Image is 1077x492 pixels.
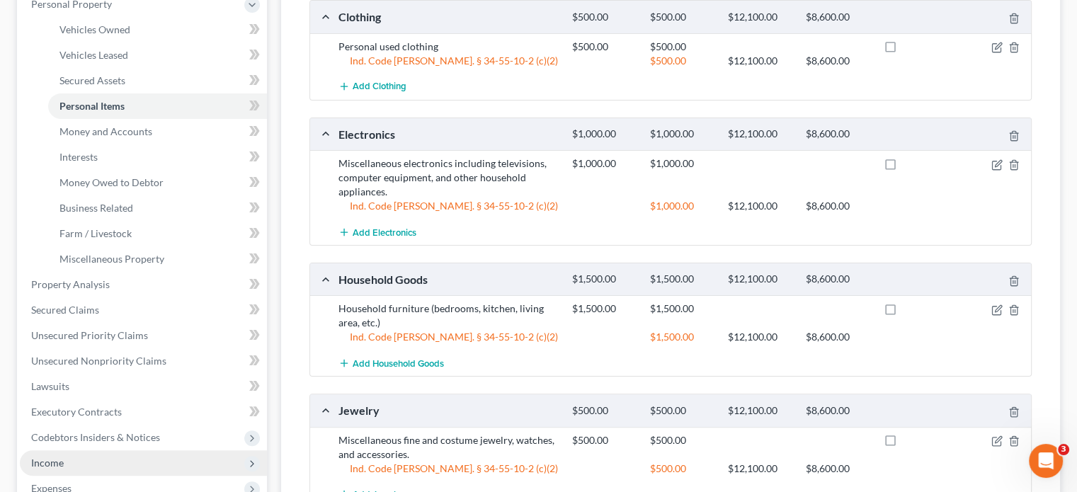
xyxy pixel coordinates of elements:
div: $1,500.00 [643,273,721,286]
div: $1,500.00 [643,330,721,344]
div: $500.00 [643,11,721,24]
a: Interests [48,144,267,170]
span: Miscellaneous Property [59,253,164,265]
div: $500.00 [565,11,643,24]
div: $12,100.00 [721,127,799,141]
div: $500.00 [643,433,721,447]
div: $8,600.00 [799,11,877,24]
div: $1,500.00 [565,273,643,286]
div: $8,600.00 [799,54,877,68]
span: Add Clothing [353,81,406,93]
span: Executory Contracts [31,406,122,418]
div: $1,000.00 [565,156,643,171]
div: Ind. Code [PERSON_NAME]. § 34-55-10-2 (c)(2) [331,462,565,476]
span: Property Analysis [31,278,110,290]
span: Unsecured Nonpriority Claims [31,355,166,367]
div: Ind. Code [PERSON_NAME]. § 34-55-10-2 (c)(2) [331,54,565,68]
div: $8,600.00 [799,127,877,141]
iframe: Intercom live chat [1029,444,1063,478]
div: Electronics [331,127,565,142]
a: Farm / Livestock [48,221,267,246]
div: $1,500.00 [565,302,643,316]
a: Money Owed to Debtor [48,170,267,195]
a: Miscellaneous Property [48,246,267,272]
span: Lawsuits [31,380,69,392]
div: $8,600.00 [799,273,877,286]
a: Unsecured Priority Claims [20,323,267,348]
span: Personal Items [59,100,125,112]
a: Unsecured Nonpriority Claims [20,348,267,374]
div: Jewelry [331,403,565,418]
button: Add Clothing [338,74,406,100]
div: $12,100.00 [721,199,799,213]
a: Business Related [48,195,267,221]
span: Vehicles Owned [59,23,130,35]
div: $500.00 [643,40,721,54]
a: Money and Accounts [48,119,267,144]
div: $12,100.00 [721,404,799,418]
div: $1,000.00 [643,156,721,171]
a: Vehicles Owned [48,17,267,42]
div: Miscellaneous fine and costume jewelry, watches, and accessories. [331,433,565,462]
div: Miscellaneous electronics including televisions, computer equipment, and other household appliances. [331,156,565,199]
button: Add Electronics [338,219,416,245]
div: $500.00 [643,54,721,68]
span: Business Related [59,202,133,214]
div: $12,100.00 [721,54,799,68]
div: Clothing [331,9,565,24]
div: $12,100.00 [721,11,799,24]
span: Money and Accounts [59,125,152,137]
span: 3 [1058,444,1069,455]
div: $500.00 [565,404,643,418]
div: $12,100.00 [721,462,799,476]
div: $8,600.00 [799,199,877,213]
div: $1,000.00 [643,127,721,141]
span: Farm / Livestock [59,227,132,239]
a: Personal Items [48,93,267,119]
div: Household furniture (bedrooms, kitchen, living area, etc.) [331,302,565,330]
div: $500.00 [565,40,643,54]
span: Secured Assets [59,74,125,86]
span: Vehicles Leased [59,49,128,61]
div: $1,000.00 [565,127,643,141]
span: Unsecured Priority Claims [31,329,148,341]
div: Personal used clothing [331,40,565,54]
span: Add Electronics [353,227,416,238]
div: $500.00 [565,433,643,447]
span: Add Household Goods [353,357,444,369]
div: $12,100.00 [721,330,799,344]
a: Lawsuits [20,374,267,399]
div: $12,100.00 [721,273,799,286]
span: Money Owed to Debtor [59,176,164,188]
div: $500.00 [643,404,721,418]
div: $8,600.00 [799,462,877,476]
div: $8,600.00 [799,330,877,344]
div: $8,600.00 [799,404,877,418]
span: Codebtors Insiders & Notices [31,431,160,443]
a: Secured Assets [48,68,267,93]
span: Interests [59,151,98,163]
button: Add Household Goods [338,350,444,376]
div: $500.00 [643,462,721,476]
a: Vehicles Leased [48,42,267,68]
a: Secured Claims [20,297,267,323]
a: Executory Contracts [20,399,267,425]
a: Property Analysis [20,272,267,297]
div: $1,000.00 [643,199,721,213]
div: Ind. Code [PERSON_NAME]. § 34-55-10-2 (c)(2) [331,330,565,344]
div: Ind. Code [PERSON_NAME]. § 34-55-10-2 (c)(2) [331,199,565,213]
span: Secured Claims [31,304,99,316]
div: Household Goods [331,272,565,287]
div: $1,500.00 [643,302,721,316]
span: Income [31,457,64,469]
